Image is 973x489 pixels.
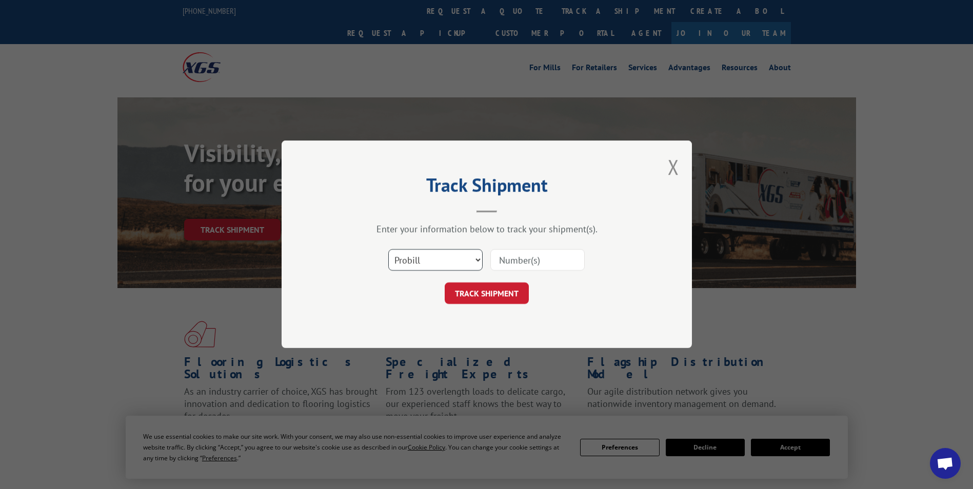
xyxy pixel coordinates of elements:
button: TRACK SHIPMENT [445,283,529,304]
button: Close modal [668,153,679,180]
div: Open chat [930,448,961,479]
h2: Track Shipment [333,178,641,197]
div: Enter your information below to track your shipment(s). [333,223,641,235]
input: Number(s) [490,250,585,271]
